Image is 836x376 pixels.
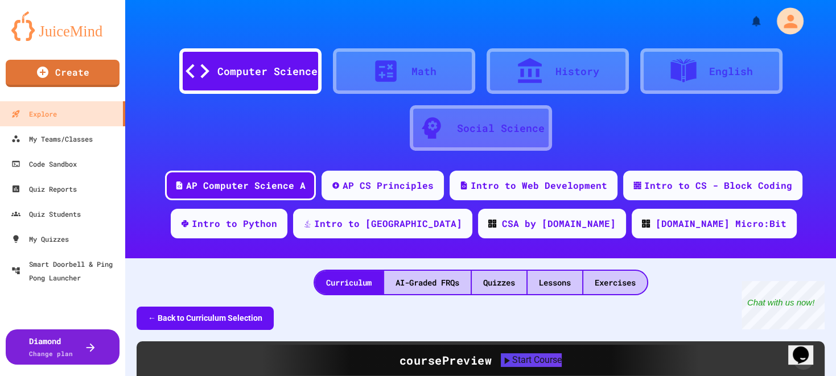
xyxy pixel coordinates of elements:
[472,271,526,294] div: Quizzes
[411,64,436,79] div: Math
[583,271,647,294] div: Exercises
[501,353,562,367] button: Start Course
[788,330,825,365] iframe: chat widget
[11,107,57,121] div: Explore
[457,121,545,136] div: Social Science
[555,64,599,79] div: History
[488,220,496,228] img: CODE_logo_RGB.png
[11,157,77,171] div: Code Sandbox
[11,257,121,284] div: Smart Doorbell & Ping Pong Launcher
[644,179,792,192] div: Intro to CS - Block Coding
[186,179,306,192] div: AP Computer Science A
[502,217,616,230] div: CSA by [DOMAIN_NAME]
[11,11,114,41] img: logo-orange.svg
[761,4,808,38] div: My Account
[6,329,120,365] button: DiamondChange plan
[471,179,607,192] div: Intro to Web Development
[29,335,73,359] div: Diamond
[343,179,434,192] div: AP CS Principles
[11,182,77,196] div: Quiz Reports
[315,271,383,294] div: Curriculum
[384,271,471,294] div: AI-Graded FRQs
[137,307,274,330] button: ← Back to Curriculum Selection
[11,132,93,146] div: My Teams/Classes
[731,12,765,30] div: My Notifications
[528,271,582,294] div: Lessons
[192,217,277,230] div: Intro to Python
[400,352,492,369] div: course Preview
[656,217,786,230] div: [DOMAIN_NAME] Micro:Bit
[314,217,462,230] div: Intro to [GEOGRAPHIC_DATA]
[6,60,120,87] a: Create
[29,349,73,358] span: Change plan
[642,220,650,228] img: CODE_logo_RGB.png
[742,281,825,329] iframe: chat widget
[709,64,753,79] div: English
[217,64,318,79] div: Computer Science
[11,207,81,221] div: Quiz Students
[11,232,69,246] div: My Quizzes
